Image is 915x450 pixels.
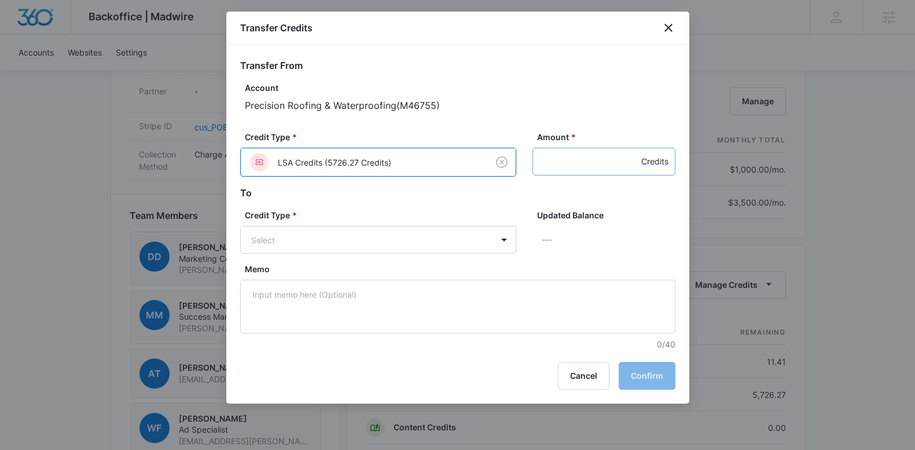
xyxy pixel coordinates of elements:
[493,153,511,171] button: Clear
[542,226,675,254] p: ---
[641,148,668,175] div: Credits
[245,82,675,94] p: Account
[558,362,609,390] button: Cancel
[245,98,675,112] p: Precision Roofing & Waterproofing ( M46755 )
[662,21,675,35] button: close
[245,263,680,275] label: Memo
[537,131,680,143] label: Amount
[278,156,391,169] p: LSA Credits (5726.27 Credits)
[245,338,675,350] p: 0/40
[251,234,477,246] div: Select
[240,58,675,72] h2: Transfer From
[240,186,675,200] h2: To
[537,209,680,221] label: Updated Balance
[245,131,521,143] label: Credit Type
[245,209,521,221] label: Credit Type
[240,21,313,35] h1: Transfer Credits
